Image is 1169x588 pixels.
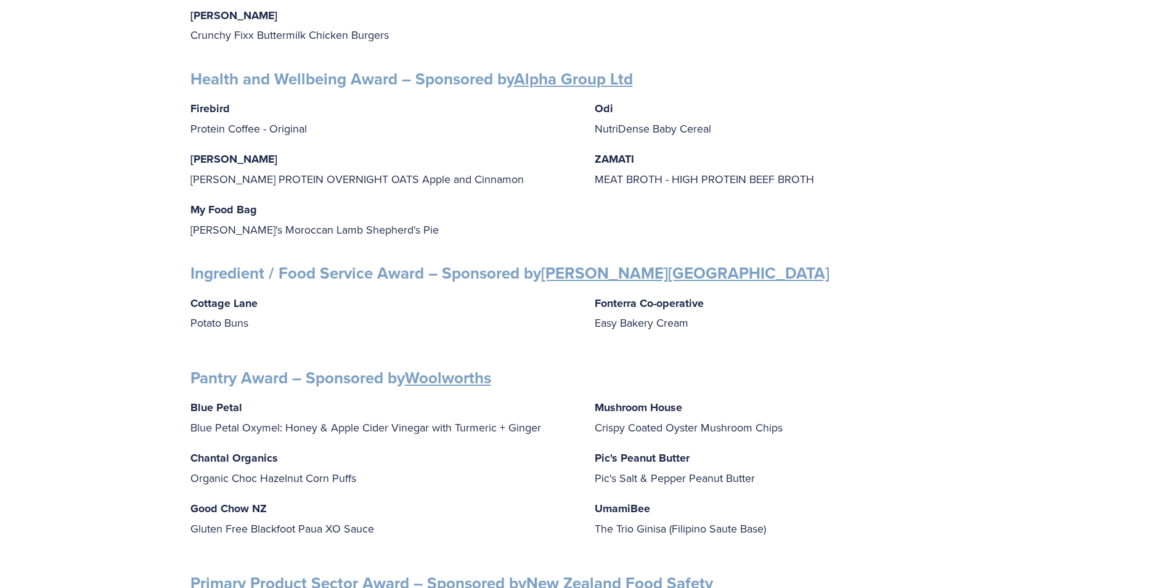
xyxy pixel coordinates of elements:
[595,295,704,311] strong: Fonterra Co-operative
[190,6,575,45] p: Crunchy Fixx Buttermilk Chicken Burgers
[190,450,278,466] strong: Chantal Organics
[190,202,257,218] strong: My Food Bag
[595,398,979,437] p: Crispy Coated Oyster Mushroom Chips
[190,99,575,138] p: Protein Coffee - Original
[190,151,277,167] strong: [PERSON_NAME]
[190,200,575,239] p: [PERSON_NAME]'s Moroccan Lamb Shepherd's Pie
[190,448,575,488] p: Organic Choc Hazelnut Corn Puffs
[190,67,633,91] strong: Health and Wellbeing Award – Sponsored by
[190,500,267,517] strong: Good Chow NZ
[190,366,491,390] strong: Pantry Award – Sponsored by
[190,398,575,437] p: Blue Petal Oxymel: Honey & Apple Cider Vinegar with Turmeric + Ginger
[595,100,613,116] strong: Odi
[595,448,979,488] p: Pic's Salt & Pepper Peanut Butter
[595,500,650,517] strong: UmamiBee
[595,99,979,138] p: NutriDense Baby Cereal
[190,261,829,285] strong: Ingredient / Food Service Award – Sponsored by
[595,399,682,415] strong: Mushroom House
[595,450,690,466] strong: Pic's Peanut Butter
[190,295,258,311] strong: Cottage Lane
[595,149,979,189] p: MEAT BROTH - HIGH PROTEIN BEEF BROTH
[190,149,575,189] p: [PERSON_NAME] PROTEIN OVERNIGHT OATS Apple and Cinnamon
[595,293,979,333] p: Easy Bakery Cream
[190,7,277,23] strong: [PERSON_NAME]
[190,100,230,116] strong: Firebird
[514,67,633,91] a: Alpha Group Ltd
[405,366,491,390] a: Woolworths
[190,293,575,333] p: Potato Buns
[190,499,575,538] p: Gluten Free Blackfoot Paua XO Sauce
[190,399,242,415] strong: Blue Petal
[595,499,979,538] p: The Trio Ginisa (Filipino Saute Base)
[541,261,829,285] a: [PERSON_NAME][GEOGRAPHIC_DATA]
[595,151,634,167] strong: ZAMATI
